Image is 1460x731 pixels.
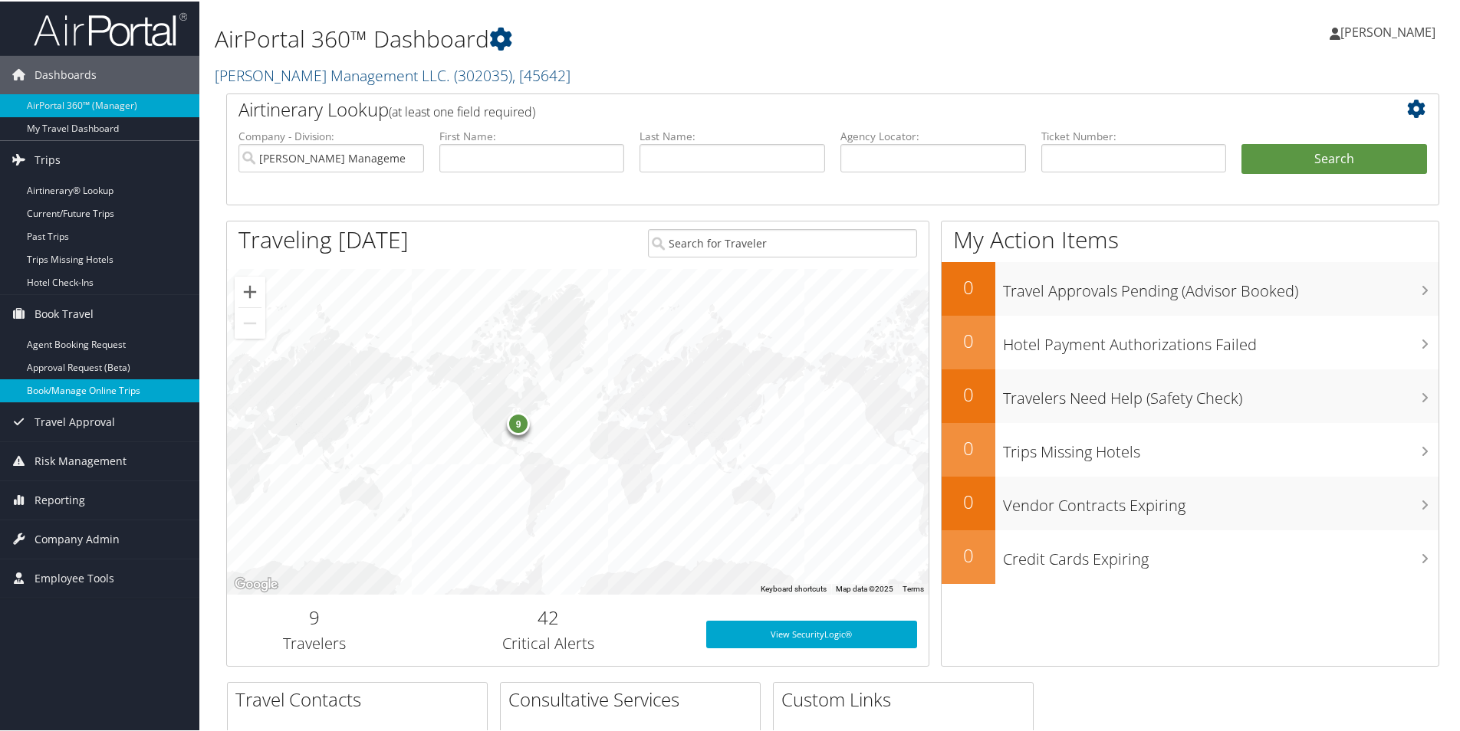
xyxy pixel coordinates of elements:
[35,480,85,518] span: Reporting
[215,21,1039,54] h1: AirPortal 360™ Dashboard
[648,228,917,256] input: Search for Traveler
[942,326,995,352] h2: 0
[942,222,1439,254] h1: My Action Items
[235,685,487,711] h2: Travel Contacts
[512,64,571,84] span: , [ 45642 ]
[35,519,120,557] span: Company Admin
[942,541,995,567] h2: 0
[1041,127,1227,143] label: Ticket Number:
[942,380,995,406] h2: 0
[640,127,825,143] label: Last Name:
[35,441,127,479] span: Risk Management
[1241,143,1427,173] button: Search
[34,10,187,46] img: airportal-logo.png
[35,402,115,440] span: Travel Approval
[414,603,683,629] h2: 42
[439,127,625,143] label: First Name:
[942,475,1439,529] a: 0Vendor Contracts Expiring
[238,631,391,653] h3: Travelers
[454,64,512,84] span: ( 302035 )
[507,411,530,434] div: 9
[35,139,61,178] span: Trips
[1003,432,1439,461] h3: Trips Missing Hotels
[903,583,924,592] a: Terms (opens in new tab)
[1003,539,1439,569] h3: Credit Cards Expiring
[238,95,1326,121] h2: Airtinerary Lookup
[1003,486,1439,515] h3: Vendor Contracts Expiring
[840,127,1026,143] label: Agency Locator:
[231,573,281,593] img: Google
[35,54,97,93] span: Dashboards
[389,102,535,119] span: (at least one field required)
[942,487,995,513] h2: 0
[231,573,281,593] a: Open this area in Google Maps (opens a new window)
[942,273,995,299] h2: 0
[215,64,571,84] a: [PERSON_NAME] Management LLC.
[942,314,1439,368] a: 0Hotel Payment Authorizations Failed
[761,582,827,593] button: Keyboard shortcuts
[235,306,265,337] button: Zoom out
[238,603,391,629] h2: 9
[942,421,1439,475] a: 0Trips Missing Hotels
[35,558,114,596] span: Employee Tools
[942,368,1439,421] a: 0Travelers Need Help (Safety Check)
[238,222,409,254] h1: Traveling [DATE]
[942,261,1439,314] a: 0Travel Approvals Pending (Advisor Booked)
[942,434,995,460] h2: 0
[1330,8,1451,54] a: [PERSON_NAME]
[1340,22,1435,39] span: [PERSON_NAME]
[942,529,1439,582] a: 0Credit Cards Expiring
[35,293,94,332] span: Book Travel
[1003,325,1439,354] h3: Hotel Payment Authorizations Failed
[238,127,424,143] label: Company - Division:
[1003,271,1439,300] h3: Travel Approvals Pending (Advisor Booked)
[508,685,760,711] h2: Consultative Services
[836,583,893,592] span: Map data ©2025
[1003,379,1439,408] h3: Travelers Need Help (Safety Check)
[706,619,917,647] a: View SecurityLogic®
[781,685,1033,711] h2: Custom Links
[414,631,683,653] h3: Critical Alerts
[235,275,265,306] button: Zoom in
